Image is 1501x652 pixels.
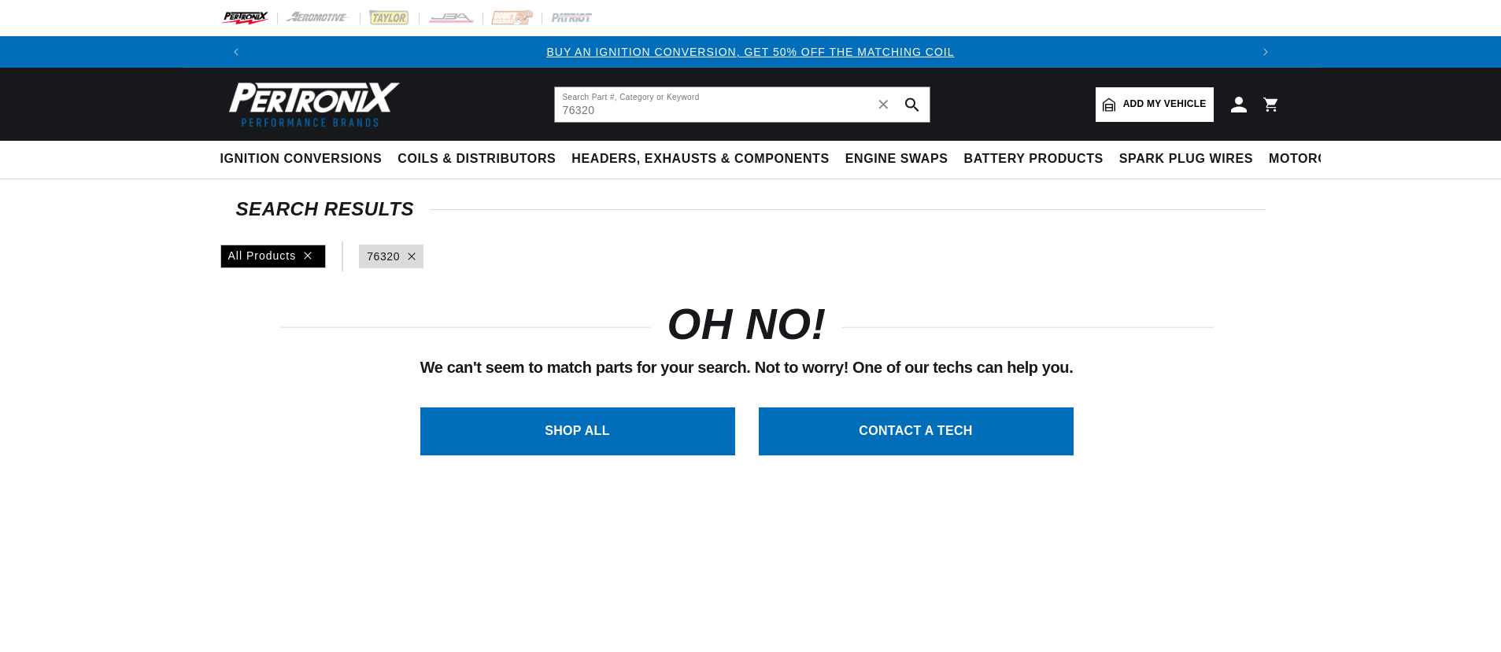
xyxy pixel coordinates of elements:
div: Announcement [252,43,1250,61]
a: CONTACT A TECH [759,407,1074,455]
span: Ignition Conversions [220,151,383,168]
div: SEARCH RESULTS [236,201,1266,217]
a: BUY AN IGNITION CONVERSION, GET 50% OFF THE MATCHING COIL [546,46,954,58]
a: Add my vehicle [1096,87,1214,122]
span: Coils & Distributors [397,151,556,168]
summary: Battery Products [956,141,1111,178]
div: 1 of 3 [252,43,1250,61]
img: Pertronix [220,77,401,131]
summary: Ignition Conversions [220,141,390,178]
p: We can't seem to match parts for your search. Not to worry! One of our techs can help you. [280,355,1214,380]
summary: Headers, Exhausts & Components [564,141,837,178]
summary: Motorcycle [1261,141,1370,178]
span: Motorcycle [1269,151,1362,168]
summary: Coils & Distributors [390,141,564,178]
a: SHOP ALL [420,407,735,455]
span: Spark Plug Wires [1119,151,1253,168]
slideshow-component: Translation missing: en.sections.announcements.announcement_bar [181,36,1321,68]
span: Battery Products [964,151,1104,168]
span: Headers, Exhausts & Components [571,151,829,168]
summary: Spark Plug Wires [1111,141,1261,178]
input: Search Part #, Category or Keyword [555,87,930,122]
span: Engine Swaps [845,151,948,168]
a: 76320 [367,248,400,265]
h1: OH NO! [667,306,826,343]
button: Translation missing: en.sections.announcements.previous_announcement [220,36,252,68]
summary: Engine Swaps [837,141,956,178]
button: Translation missing: en.sections.announcements.next_announcement [1250,36,1281,68]
div: All Products [220,245,327,268]
span: Add my vehicle [1123,97,1207,112]
button: search button [895,87,930,122]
